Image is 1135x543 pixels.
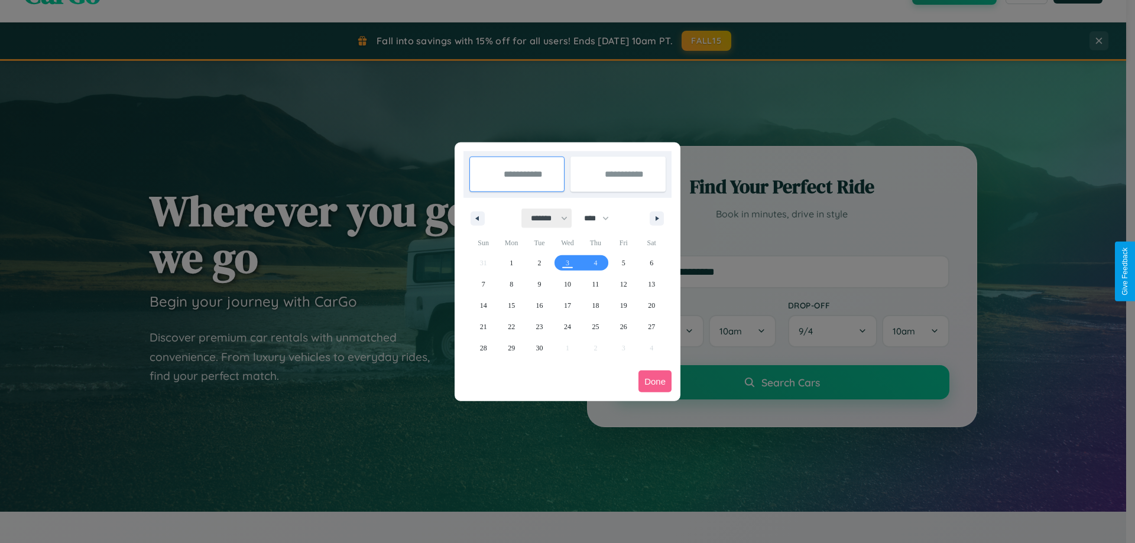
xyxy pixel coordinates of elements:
button: 28 [469,337,497,359]
span: 8 [510,274,513,295]
button: 29 [497,337,525,359]
button: 24 [553,316,581,337]
button: 25 [582,316,609,337]
span: 21 [480,316,487,337]
span: Mon [497,233,525,252]
button: 26 [609,316,637,337]
button: 11 [582,274,609,295]
span: 29 [508,337,515,359]
span: 3 [566,252,569,274]
button: 4 [582,252,609,274]
span: 9 [538,274,541,295]
button: 22 [497,316,525,337]
button: 30 [526,337,553,359]
span: Thu [582,233,609,252]
button: 10 [553,274,581,295]
span: 27 [648,316,655,337]
button: 12 [609,274,637,295]
button: 16 [526,295,553,316]
span: 17 [564,295,571,316]
button: 2 [526,252,553,274]
button: 7 [469,274,497,295]
span: 22 [508,316,515,337]
button: 9 [526,274,553,295]
span: 10 [564,274,571,295]
span: 2 [538,252,541,274]
span: Fri [609,233,637,252]
span: 15 [508,295,515,316]
span: 12 [620,274,627,295]
button: 8 [497,274,525,295]
span: 7 [482,274,485,295]
button: 13 [638,274,666,295]
span: 14 [480,295,487,316]
span: 19 [620,295,627,316]
button: 21 [469,316,497,337]
button: 27 [638,316,666,337]
span: 18 [592,295,599,316]
span: 24 [564,316,571,337]
span: 25 [592,316,599,337]
span: 5 [622,252,625,274]
button: 5 [609,252,637,274]
span: 6 [650,252,653,274]
span: 28 [480,337,487,359]
span: 1 [510,252,513,274]
span: Sun [469,233,497,252]
button: 20 [638,295,666,316]
span: 30 [536,337,543,359]
button: 23 [526,316,553,337]
button: 6 [638,252,666,274]
span: 20 [648,295,655,316]
button: Done [638,370,672,392]
span: 26 [620,316,627,337]
span: 16 [536,295,543,316]
span: 11 [592,274,599,295]
button: 14 [469,295,497,316]
button: 1 [497,252,525,274]
button: 18 [582,295,609,316]
button: 15 [497,295,525,316]
button: 19 [609,295,637,316]
span: Wed [553,233,581,252]
span: Tue [526,233,553,252]
button: 17 [553,295,581,316]
span: 4 [594,252,597,274]
span: Sat [638,233,666,252]
span: 23 [536,316,543,337]
button: 3 [553,252,581,274]
span: 13 [648,274,655,295]
div: Give Feedback [1121,248,1129,295]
